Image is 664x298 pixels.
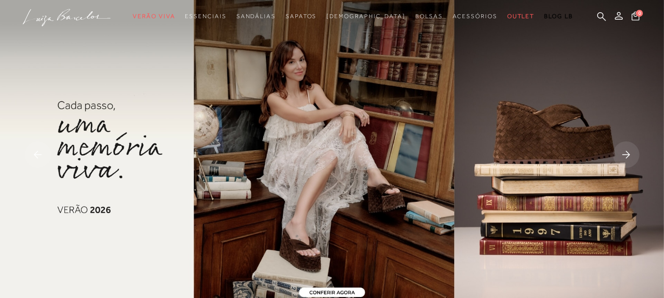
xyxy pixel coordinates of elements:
[185,7,226,26] a: noSubCategoriesText
[185,13,226,20] span: Essenciais
[286,7,317,26] a: noSubCategoriesText
[236,13,276,20] span: Sandálias
[286,13,317,20] span: Sapatos
[453,7,497,26] a: noSubCategoriesText
[544,13,573,20] span: BLOG LB
[133,13,175,20] span: Verão Viva
[415,7,443,26] a: noSubCategoriesText
[629,11,642,24] button: 0
[326,7,405,26] a: noSubCategoriesText
[326,13,405,20] span: [DEMOGRAPHIC_DATA]
[544,7,573,26] a: BLOG LB
[133,7,175,26] a: noSubCategoriesText
[236,7,276,26] a: noSubCategoriesText
[636,10,643,17] span: 0
[507,7,535,26] a: noSubCategoriesText
[415,13,443,20] span: Bolsas
[453,13,497,20] span: Acessórios
[507,13,535,20] span: Outlet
